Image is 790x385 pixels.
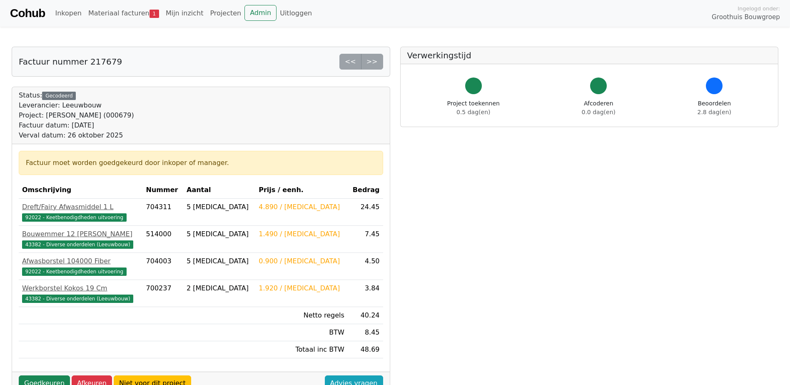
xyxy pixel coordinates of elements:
a: Bouwemmer 12 [PERSON_NAME]43382 - Diverse onderdelen (Leeuwbouw) [22,229,140,249]
div: 5 [MEDICAL_DATA] [187,229,252,239]
a: Materiaal facturen1 [85,5,162,22]
div: Project toekennen [447,99,500,117]
th: Bedrag [348,182,383,199]
div: Factuur datum: [DATE] [19,120,134,130]
div: Afcoderen [582,99,616,117]
span: 0.5 dag(en) [456,109,490,115]
th: Nummer [143,182,184,199]
a: Projecten [207,5,244,22]
div: 1.490 / [MEDICAL_DATA] [259,229,344,239]
td: 8.45 [348,324,383,341]
td: 40.24 [348,307,383,324]
td: 7.45 [348,226,383,253]
td: Totaal inc BTW [255,341,348,358]
div: 4.890 / [MEDICAL_DATA] [259,202,344,212]
td: 704003 [143,253,184,280]
span: 43382 - Diverse onderdelen (Leeuwbouw) [22,240,133,249]
div: Dreft/Fairy Afwasmiddel 1 L [22,202,140,212]
td: Netto regels [255,307,348,324]
span: Groothuis Bouwgroep [712,12,780,22]
td: 4.50 [348,253,383,280]
div: Leverancier: Leeuwbouw [19,100,134,110]
td: 704311 [143,199,184,226]
a: Cohub [10,3,45,23]
div: Afwasborstel 104000 Fiber [22,256,140,266]
th: Aantal [183,182,255,199]
a: Werkborstel Kokos 19 Cm43382 - Diverse onderdelen (Leeuwbouw) [22,283,140,303]
span: 43382 - Diverse onderdelen (Leeuwbouw) [22,295,133,303]
div: 5 [MEDICAL_DATA] [187,256,252,266]
div: Status: [19,90,134,140]
div: Gecodeerd [42,92,76,100]
div: Project: [PERSON_NAME] (000679) [19,110,134,120]
div: 5 [MEDICAL_DATA] [187,202,252,212]
a: Dreft/Fairy Afwasmiddel 1 L92022 - Keetbenodigdheden uitvoering [22,202,140,222]
div: Beoordelen [698,99,731,117]
td: BTW [255,324,348,341]
span: Ingelogd onder: [738,5,780,12]
th: Prijs / eenh. [255,182,348,199]
div: 1.920 / [MEDICAL_DATA] [259,283,344,293]
span: 92022 - Keetbenodigdheden uitvoering [22,213,127,222]
td: 24.45 [348,199,383,226]
a: Inkopen [52,5,85,22]
div: 0.900 / [MEDICAL_DATA] [259,256,344,266]
div: Werkborstel Kokos 19 Cm [22,283,140,293]
div: 2 [MEDICAL_DATA] [187,283,252,293]
div: Factuur moet worden goedgekeurd door inkoper of manager. [26,158,376,168]
a: Uitloggen [277,5,315,22]
th: Omschrijving [19,182,143,199]
span: 2.8 dag(en) [698,109,731,115]
td: 514000 [143,226,184,253]
span: 0.0 dag(en) [582,109,616,115]
h5: Verwerkingstijd [407,50,772,60]
span: 1 [150,10,159,18]
a: Mijn inzicht [162,5,207,22]
div: Verval datum: 26 oktober 2025 [19,130,134,140]
td: 3.84 [348,280,383,307]
td: 700237 [143,280,184,307]
h5: Factuur nummer 217679 [19,57,122,67]
span: 92022 - Keetbenodigdheden uitvoering [22,267,127,276]
td: 48.69 [348,341,383,358]
div: Bouwemmer 12 [PERSON_NAME] [22,229,140,239]
a: Admin [244,5,277,21]
a: Afwasborstel 104000 Fiber92022 - Keetbenodigdheden uitvoering [22,256,140,276]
